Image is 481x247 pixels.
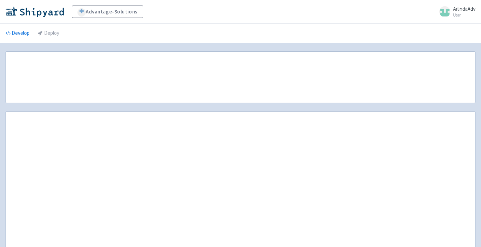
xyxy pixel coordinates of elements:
img: Shipyard logo [6,6,64,17]
span: ArlindaAdv [453,6,475,12]
a: Advantage-Solutions [72,6,143,18]
a: ArlindaAdv User [435,6,475,17]
small: User [453,13,475,17]
a: Develop [6,24,30,43]
a: Deploy [38,24,59,43]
